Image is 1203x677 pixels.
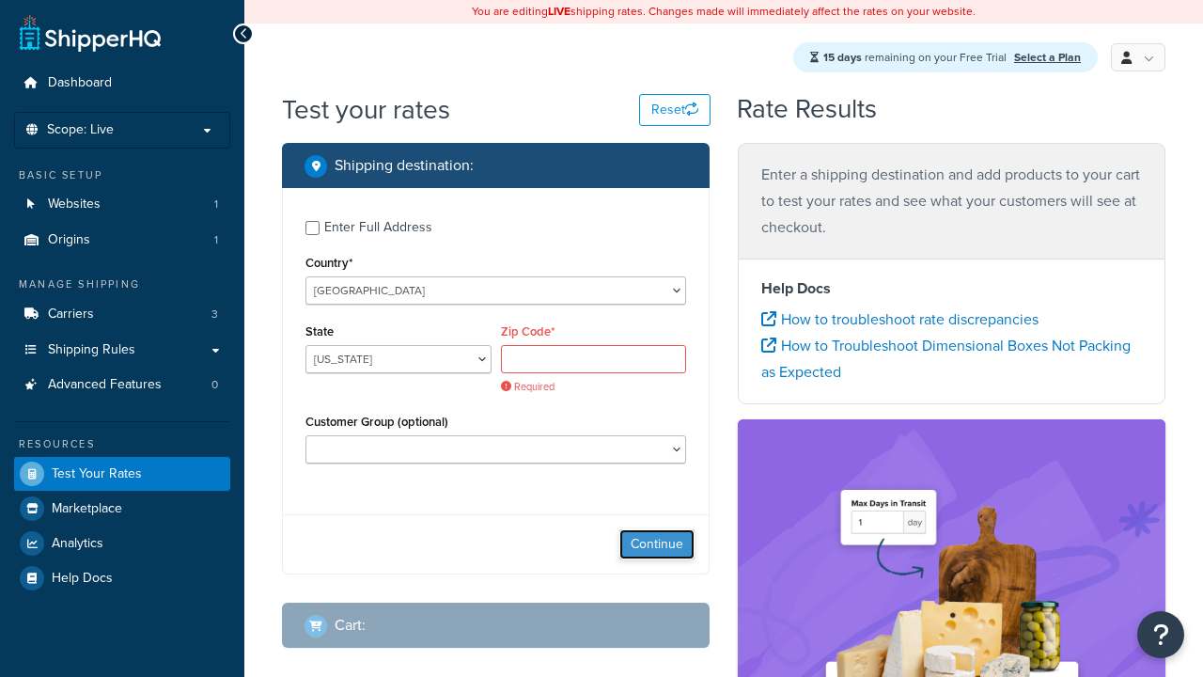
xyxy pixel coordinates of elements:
[214,232,218,248] span: 1
[14,297,230,332] a: Carriers3
[14,187,230,222] li: Websites
[548,3,570,20] b: LIVE
[823,49,862,66] strong: 15 days
[14,297,230,332] li: Carriers
[48,342,135,358] span: Shipping Rules
[48,197,101,213] span: Websites
[737,95,877,124] h2: Rate Results
[282,91,450,128] h1: Test your rates
[14,223,230,258] li: Origins
[52,466,142,482] span: Test Your Rates
[14,457,230,491] a: Test Your Rates
[52,536,103,552] span: Analytics
[211,377,218,393] span: 0
[14,561,230,595] a: Help Docs
[335,617,366,634] h2: Cart :
[305,221,320,235] input: Enter Full Address
[211,307,218,323] span: 3
[14,167,230,183] div: Basic Setup
[761,162,1142,241] p: Enter a shipping destination and add products to your cart to test your rates and see what your c...
[14,368,230,402] li: Advanced Features
[324,214,432,241] div: Enter Full Address
[501,324,555,338] label: Zip Code*
[47,122,114,138] span: Scope: Live
[14,333,230,368] a: Shipping Rules
[52,571,113,587] span: Help Docs
[52,501,122,517] span: Marketplace
[761,277,1142,300] h4: Help Docs
[14,436,230,452] div: Resources
[761,335,1131,383] a: How to Troubleshoot Dimensional Boxes Not Packing as Expected
[639,94,711,126] button: Reset
[823,49,1009,66] span: remaining on your Free Trial
[305,324,334,338] label: State
[14,368,230,402] a: Advanced Features0
[14,223,230,258] a: Origins1
[48,75,112,91] span: Dashboard
[48,307,94,323] span: Carriers
[14,492,230,526] a: Marketplace
[761,308,1039,330] a: How to troubleshoot rate discrepancies
[501,380,687,394] span: Required
[214,197,218,213] span: 1
[14,527,230,560] a: Analytics
[305,415,448,429] label: Customer Group (optional)
[305,256,352,270] label: Country*
[14,187,230,222] a: Websites1
[14,66,230,101] a: Dashboard
[619,529,695,559] button: Continue
[1137,611,1184,658] button: Open Resource Center
[48,377,162,393] span: Advanced Features
[14,276,230,292] div: Manage Shipping
[48,232,90,248] span: Origins
[1014,49,1081,66] a: Select a Plan
[335,157,474,174] h2: Shipping destination :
